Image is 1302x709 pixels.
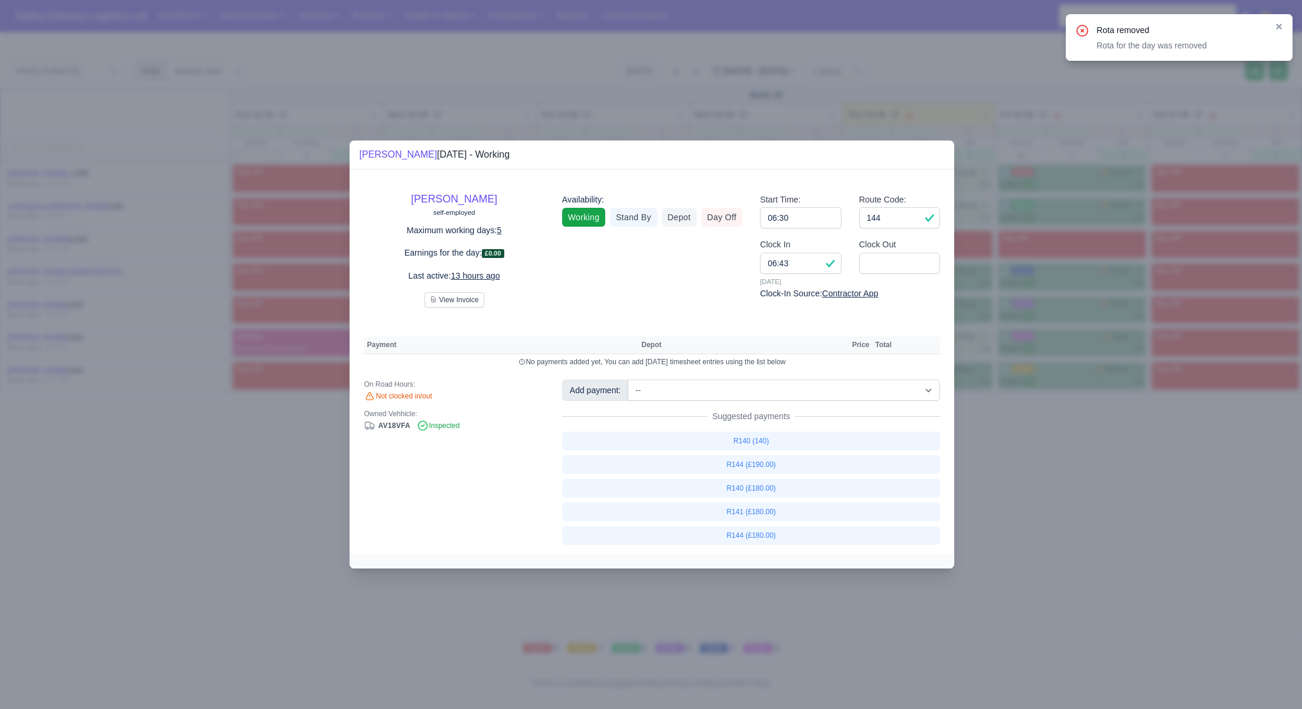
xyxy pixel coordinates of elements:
div: [DATE] - Working [359,148,510,162]
a: R144 (£180.00) [562,526,941,545]
a: R140 (140) [562,432,941,450]
div: Rota for the day was removed [1097,40,1265,51]
a: [PERSON_NAME] [359,149,437,159]
span: £0.00 [482,249,504,258]
span: Suggested payments [707,410,795,422]
div: Owned Vehhicle: [364,409,544,419]
a: R141 (£180.00) [562,502,941,521]
div: Not clocked in/out [364,391,544,402]
td: No payments added yet, You can add [DATE] timesheet entries using the list below [364,354,940,370]
th: Total [872,336,895,354]
a: Day Off [701,208,743,227]
th: Payment [364,336,638,354]
p: Earnings for the day: [364,246,544,260]
th: Depot [638,336,840,354]
label: Clock Out [859,238,896,251]
u: 5 [497,226,502,235]
div: Availability: [562,193,742,207]
div: Rota removed [1097,24,1265,37]
a: R140 (£180.00) [562,479,941,498]
u: 13 hours ago [451,271,500,280]
u: Contractor App [822,289,878,298]
iframe: Chat Widget [1243,652,1302,709]
button: View Invoice [425,292,484,308]
a: [PERSON_NAME] [411,193,497,205]
a: Depot [662,208,697,227]
th: Price [849,336,872,354]
span: Inspected [417,422,459,430]
div: On Road Hours: [364,380,544,389]
small: self-employed [433,209,475,216]
label: Start Time: [760,193,801,207]
label: Route Code: [859,193,906,207]
p: Last active: [364,269,544,283]
a: Working [562,208,605,227]
label: Clock In [760,238,790,251]
a: Stand By [610,208,657,227]
a: AV18VFA [364,422,410,430]
div: Clock-In Source: [760,287,940,300]
small: [DATE] [760,276,841,287]
a: R144 (£190.00) [562,455,941,474]
div: Add payment: [562,380,628,401]
p: Maximum working days: [364,224,544,237]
